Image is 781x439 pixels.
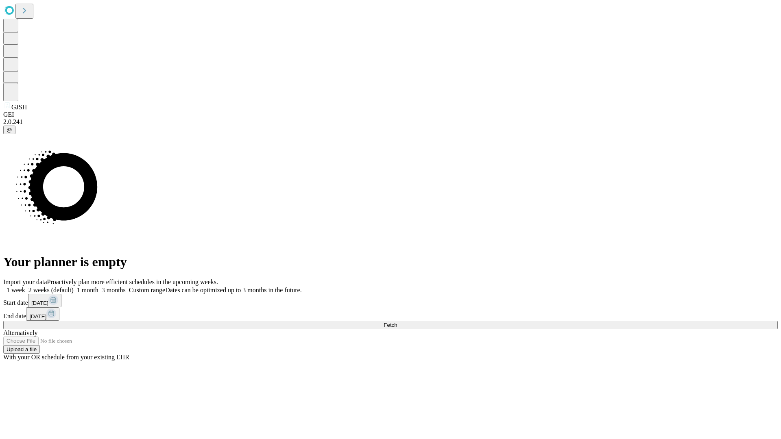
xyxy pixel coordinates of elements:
span: 1 week [7,287,25,293]
span: GJSH [11,104,27,111]
button: @ [3,126,15,134]
button: Upload a file [3,345,40,354]
span: [DATE] [29,313,46,319]
span: 1 month [77,287,98,293]
span: @ [7,127,12,133]
div: End date [3,307,778,321]
button: [DATE] [28,294,61,307]
div: 2.0.241 [3,118,778,126]
span: [DATE] [31,300,48,306]
div: GEI [3,111,778,118]
h1: Your planner is empty [3,254,778,269]
span: Fetch [384,322,397,328]
span: With your OR schedule from your existing EHR [3,354,129,361]
span: Import your data [3,278,47,285]
span: Alternatively [3,329,37,336]
div: Start date [3,294,778,307]
button: [DATE] [26,307,59,321]
span: Dates can be optimized up to 3 months in the future. [165,287,301,293]
span: Proactively plan more efficient schedules in the upcoming weeks. [47,278,218,285]
span: 2 weeks (default) [28,287,74,293]
button: Fetch [3,321,778,329]
span: 3 months [102,287,126,293]
span: Custom range [129,287,165,293]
